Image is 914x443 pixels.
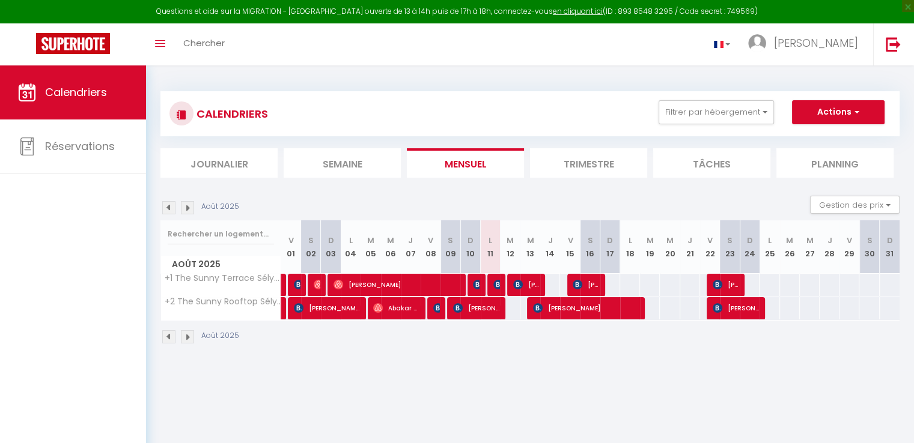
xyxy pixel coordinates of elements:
[174,23,234,65] a: Chercher
[334,273,459,296] span: [PERSON_NAME]
[45,85,107,100] span: Calendriers
[308,235,314,246] abbr: S
[760,220,779,274] th: 25
[859,220,879,274] th: 30
[428,235,433,246] abbr: V
[294,273,300,296] span: [PERSON_NAME]
[887,235,893,246] abbr: D
[573,273,599,296] span: [PERSON_NAME]
[361,220,380,274] th: 05
[540,220,560,274] th: 14
[620,220,640,274] th: 18
[687,235,692,246] abbr: J
[780,220,800,274] th: 26
[433,297,440,319] span: [PERSON_NAME]
[560,220,580,274] th: 15
[294,297,360,319] span: [PERSON_NAME]
[507,235,514,246] abbr: M
[440,220,460,274] th: 09
[666,235,674,246] abbr: M
[827,235,832,246] abbr: J
[301,220,321,274] th: 02
[493,273,500,296] span: [PERSON_NAME]
[659,100,774,124] button: Filtrer par hébergement
[284,148,401,178] li: Semaine
[421,220,440,274] th: 08
[640,220,660,274] th: 19
[607,235,613,246] abbr: D
[373,297,419,319] span: Abakar Bouba
[806,235,813,246] abbr: M
[553,6,603,16] a: en cliquant ici
[880,220,900,274] th: 31
[810,196,900,214] button: Gestion des prix
[45,139,115,154] span: Réservations
[527,235,534,246] abbr: M
[580,220,600,274] th: 16
[747,235,753,246] abbr: D
[748,34,766,52] img: ...
[739,23,873,65] a: ... [PERSON_NAME]
[387,235,394,246] abbr: M
[281,220,301,274] th: 01
[520,220,540,274] th: 13
[201,330,239,342] p: Août 2025
[489,235,492,246] abbr: L
[328,235,334,246] abbr: D
[660,220,680,274] th: 20
[201,201,239,212] p: Août 2025
[321,220,341,274] th: 03
[867,235,872,246] abbr: S
[847,235,852,246] abbr: V
[567,235,573,246] abbr: V
[513,273,540,296] span: [PERSON_NAME]
[713,297,759,319] span: [PERSON_NAME]
[163,274,283,283] span: +1 The Sunny Terrace Sélys *City-Center *[GEOGRAPHIC_DATA] *[GEOGRAPHIC_DATA]
[407,148,524,178] li: Mensuel
[481,220,501,274] th: 11
[786,235,793,246] abbr: M
[381,220,401,274] th: 06
[548,235,553,246] abbr: J
[533,297,639,319] span: [PERSON_NAME]
[680,220,700,274] th: 21
[460,220,480,274] th: 10
[653,148,770,178] li: Tâches
[288,235,294,246] abbr: V
[183,37,225,49] span: Chercher
[713,273,739,296] span: [PERSON_NAME]
[820,220,839,274] th: 28
[700,220,720,274] th: 22
[408,235,413,246] abbr: J
[36,33,110,54] img: Super Booking
[468,235,474,246] abbr: D
[886,37,901,52] img: logout
[161,256,281,273] span: Août 2025
[740,220,760,274] th: 24
[774,35,858,50] span: [PERSON_NAME]
[193,100,268,127] h3: CALENDRIERS
[707,235,713,246] abbr: V
[530,148,647,178] li: Trimestre
[629,235,632,246] abbr: L
[600,220,620,274] th: 17
[839,220,859,274] th: 29
[588,235,593,246] abbr: S
[349,235,353,246] abbr: L
[768,235,772,246] abbr: L
[453,297,499,319] span: [PERSON_NAME]
[727,235,733,246] abbr: S
[473,273,480,296] span: [PERSON_NAME][DATE]
[168,223,274,245] input: Rechercher un logement...
[341,220,361,274] th: 04
[448,235,453,246] abbr: S
[367,235,374,246] abbr: M
[792,100,885,124] button: Actions
[314,273,320,296] span: [PERSON_NAME]
[647,235,654,246] abbr: M
[401,220,421,274] th: 07
[800,220,820,274] th: 27
[501,220,520,274] th: 12
[160,148,278,178] li: Journalier
[776,148,894,178] li: Planning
